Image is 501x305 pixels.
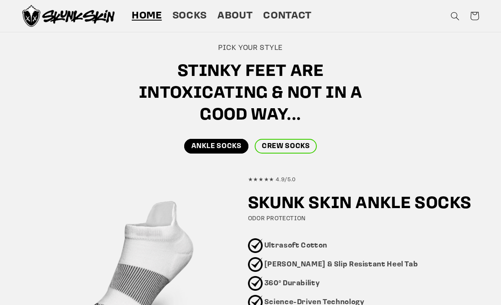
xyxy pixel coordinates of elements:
[212,4,258,28] a: About
[258,4,317,28] a: Contact
[184,139,249,154] a: ANKLE SOCKS
[446,6,465,26] summary: Search
[248,177,472,184] h5: ★★★★★ 4.9/5.0
[248,215,472,223] h4: ODOR PROTECTION
[126,4,167,28] a: Home
[217,10,253,23] span: About
[263,10,311,23] span: Contact
[167,4,212,28] a: Socks
[114,44,387,53] h3: Pick your style
[255,139,317,154] a: CREW SOCKS
[264,242,327,249] strong: Ultrasoft Cotton
[172,10,207,23] span: Socks
[248,193,472,215] h2: SKUNK SKIN ANKLE SOCKS
[114,61,387,126] h2: Stinky feet are intoxicating & not in a good way...
[22,5,115,27] img: Skunk Skin Anti-Odor Socks.
[264,261,418,268] strong: [PERSON_NAME] & Slip Resistant Heel Tab
[264,280,320,287] strong: 360° Durability
[132,10,162,23] span: Home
